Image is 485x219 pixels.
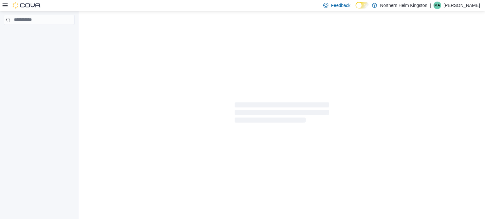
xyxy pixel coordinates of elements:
nav: Complex example [4,26,75,41]
img: Cova [13,2,41,9]
span: Loading [235,104,329,124]
span: Feedback [331,2,350,9]
p: [PERSON_NAME] [444,2,480,9]
p: Northern Helm Kingston [380,2,427,9]
input: Dark Mode [356,2,369,9]
p: | [430,2,431,9]
span: MA [434,2,440,9]
div: Mike Allan [434,2,441,9]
